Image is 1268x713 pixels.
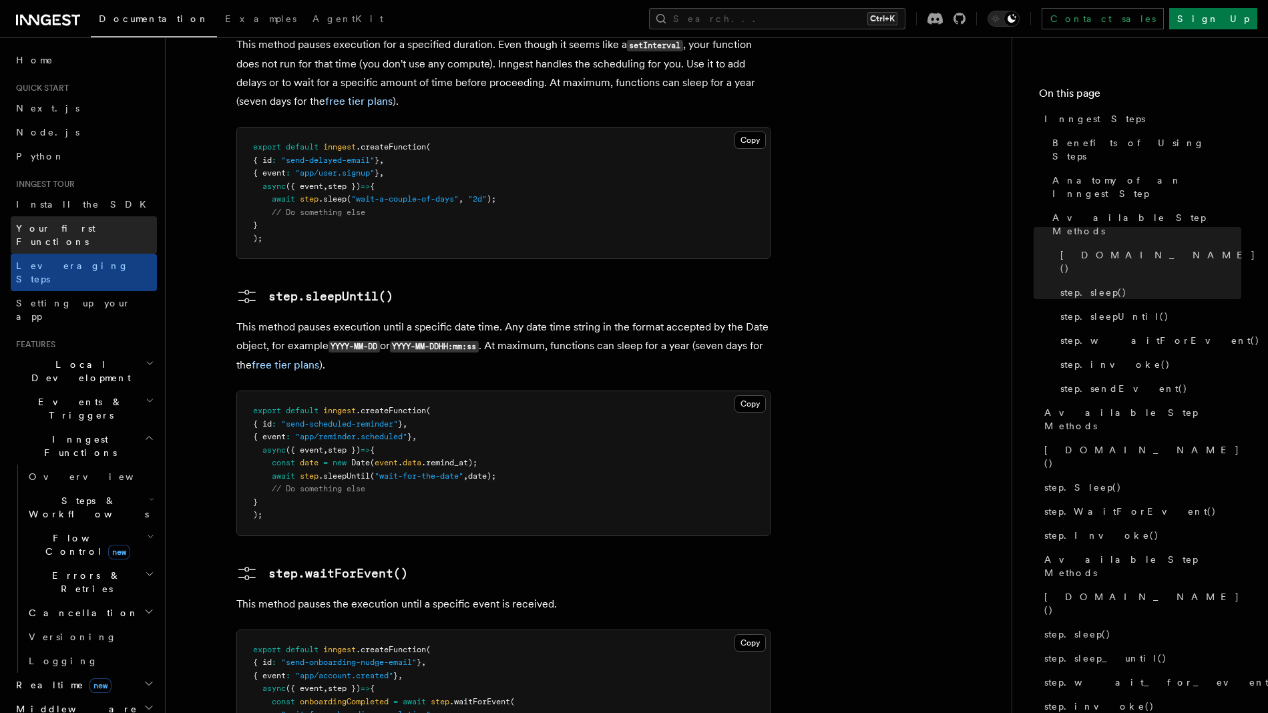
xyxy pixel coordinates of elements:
[1039,547,1241,585] a: Available Step Methods
[262,684,286,693] span: async
[272,194,295,204] span: await
[11,192,157,216] a: Install the SDK
[393,697,398,706] span: =
[333,458,347,467] span: new
[347,194,351,204] span: (
[417,658,421,667] span: }
[1060,286,1127,299] span: step.sleep()
[1047,168,1241,206] a: Anatomy of an Inngest Step
[11,433,144,459] span: Inngest Functions
[734,395,766,413] button: Copy
[236,595,771,614] p: This method pauses the execution until a specific event is received.
[426,645,431,654] span: (
[1044,652,1167,665] span: step.sleep_until()
[1060,310,1169,323] span: step.sleepUntil()
[459,194,463,204] span: ,
[286,645,319,654] span: default
[300,697,389,706] span: onboardingCompleted
[236,318,771,375] p: This method pauses execution until a specific date time. Any date time string in the format accep...
[286,142,319,152] span: default
[407,432,412,441] span: }
[463,471,468,481] span: ,
[11,352,157,390] button: Local Development
[253,432,286,441] span: { event
[272,484,365,493] span: // Do something else
[11,673,157,697] button: Realtimenew
[304,4,391,36] a: AgentKit
[323,445,328,455] span: ,
[253,142,281,152] span: export
[1039,670,1241,694] a: step.wait_for_event()
[375,471,463,481] span: "wait-for-the-date"
[431,697,449,706] span: step
[23,606,139,620] span: Cancellation
[272,208,365,217] span: // Do something else
[328,445,361,455] span: step })
[23,563,157,601] button: Errors & Retries
[272,658,276,667] span: :
[1055,352,1241,377] a: step.invoke()
[323,684,328,693] span: ,
[1039,646,1241,670] a: step.sleep_until()
[734,634,766,652] button: Copy
[300,194,319,204] span: step
[1055,328,1241,352] a: step.waitForEvent()
[286,445,323,455] span: ({ event
[323,406,356,415] span: inngest
[253,497,258,507] span: }
[1039,499,1241,523] a: step.WaitForEvent()
[649,8,905,29] button: Search...Ctrl+K
[375,168,379,178] span: }
[23,531,147,558] span: Flow Control
[398,458,403,467] span: .
[300,458,319,467] span: date
[361,182,370,191] span: =>
[29,471,166,482] span: Overview
[351,458,370,467] span: Date
[1039,475,1241,499] a: step.Sleep()
[1169,8,1257,29] a: Sign Up
[23,489,157,526] button: Steps & Workflows
[11,678,112,692] span: Realtime
[253,168,286,178] span: { event
[253,419,272,429] span: { id
[253,406,281,415] span: export
[89,678,112,693] span: new
[286,432,290,441] span: :
[1039,401,1241,438] a: Available Step Methods
[734,132,766,149] button: Copy
[988,11,1020,27] button: Toggle dark mode
[300,471,319,481] span: step
[268,564,408,583] pre: step.waitForEvent()
[23,494,149,521] span: Steps & Workflows
[1044,481,1122,494] span: step.Sleep()
[1060,358,1171,371] span: step.invoke()
[403,419,407,429] span: ,
[23,526,157,563] button: Flow Controlnew
[295,671,393,680] span: "app/account.created"
[16,103,79,113] span: Next.js
[426,142,431,152] span: (
[11,339,55,350] span: Features
[99,13,209,24] span: Documentation
[370,445,375,455] span: {
[16,151,65,162] span: Python
[1055,243,1241,280] a: [DOMAIN_NAME]()
[23,649,157,673] a: Logging
[1044,112,1145,126] span: Inngest Steps
[262,445,286,455] span: async
[11,216,157,254] a: Your first Functions
[23,625,157,649] a: Versioning
[1060,248,1256,275] span: [DOMAIN_NAME]()
[421,458,477,467] span: .remind_at);
[11,48,157,72] a: Home
[487,194,496,204] span: );
[1055,280,1241,304] a: step.sleep()
[328,182,361,191] span: step })
[295,168,375,178] span: "app/user.signup"
[23,601,157,625] button: Cancellation
[1039,523,1241,547] a: step.Invoke()
[1039,107,1241,131] a: Inngest Steps
[29,656,98,666] span: Logging
[398,419,403,429] span: }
